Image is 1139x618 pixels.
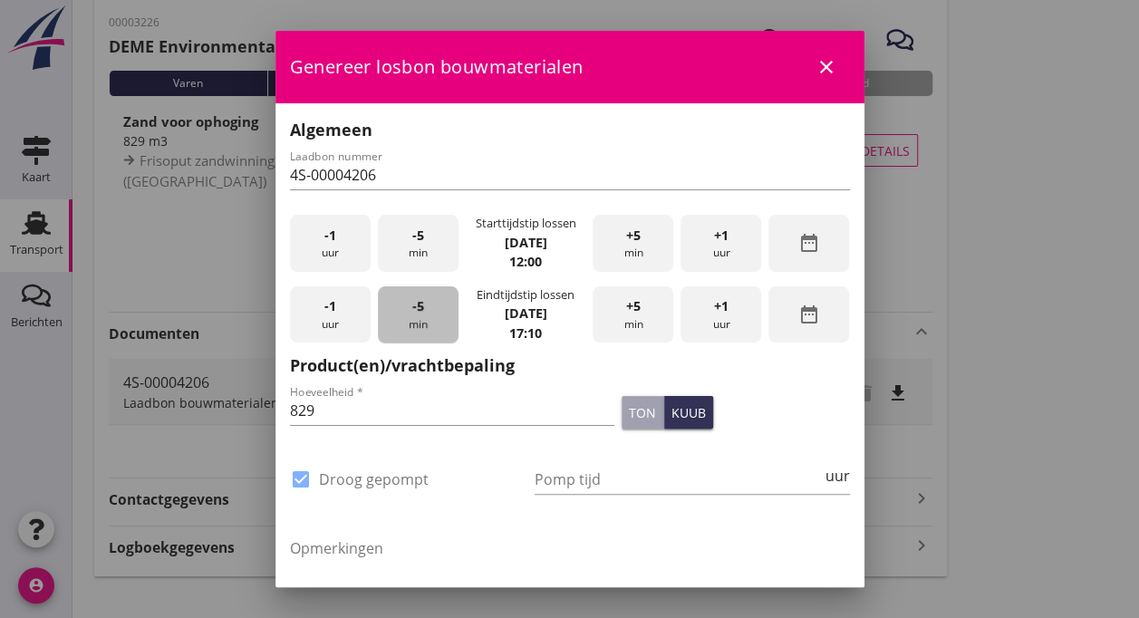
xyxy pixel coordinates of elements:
button: ton [622,396,664,429]
h2: Product(en)/vrachtbepaling [290,353,850,378]
i: close [816,56,837,78]
button: kuub [664,396,713,429]
div: min [593,215,673,272]
span: +5 [626,226,641,246]
strong: 12:00 [509,253,542,270]
div: uur [681,215,761,272]
i: date_range [798,232,820,254]
div: uur [290,215,371,272]
label: Droog gepompt [319,470,429,488]
div: uur [290,286,371,343]
div: Starttijdstip lossen [475,215,575,232]
i: date_range [798,304,820,325]
div: min [378,215,458,272]
div: min [378,286,458,343]
div: uur [681,286,761,343]
input: Pomp tijd [535,465,822,494]
div: Eindtijdstip lossen [477,286,574,304]
strong: 17:10 [509,324,542,342]
div: kuub [671,403,706,422]
span: -1 [324,226,336,246]
strong: [DATE] [504,234,546,251]
span: -1 [324,296,336,316]
span: +5 [626,296,641,316]
h2: Algemeen [290,118,850,142]
div: Genereer losbon bouwmaterialen [275,31,864,103]
div: ton [629,403,656,422]
input: Laadbon nummer [290,160,850,189]
span: +1 [714,296,729,316]
div: uur [822,468,850,483]
div: min [593,286,673,343]
strong: [DATE] [504,304,546,322]
span: -5 [412,226,424,246]
input: Hoeveelheid * [290,396,615,425]
span: +1 [714,226,729,246]
span: -5 [412,296,424,316]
